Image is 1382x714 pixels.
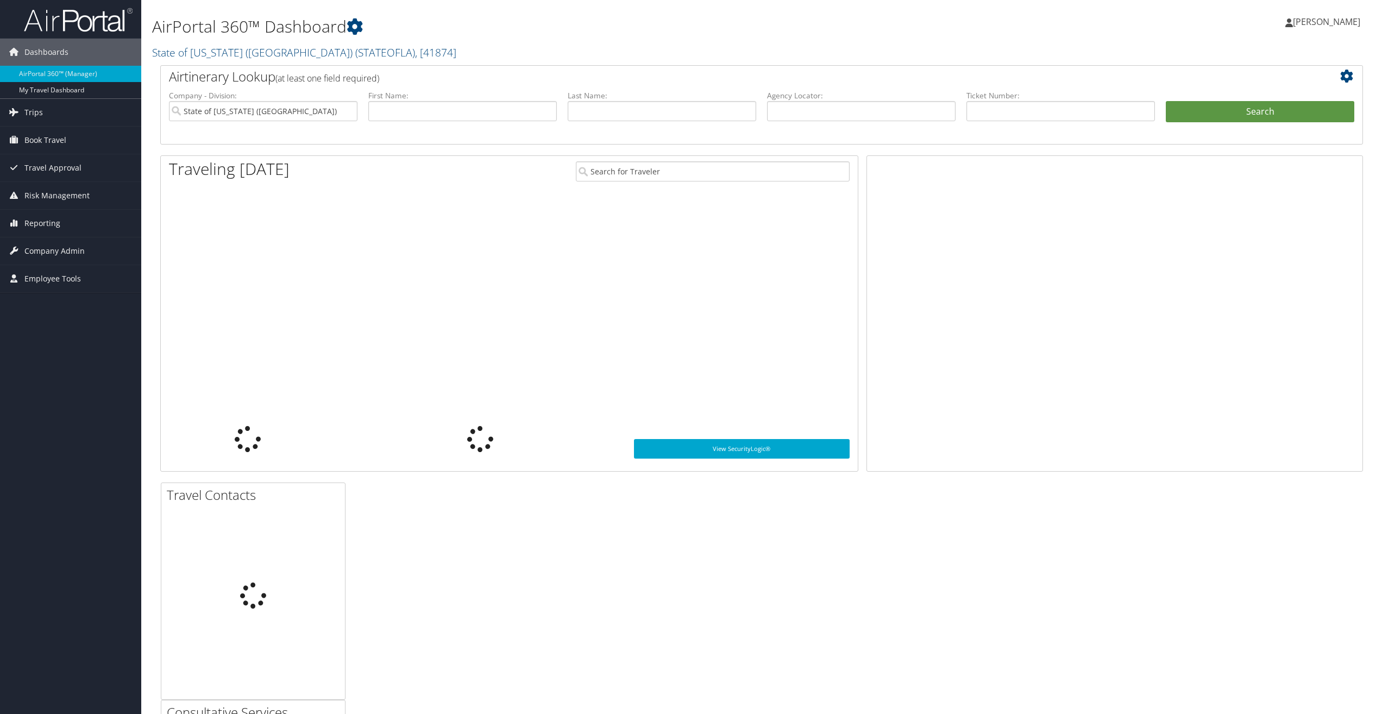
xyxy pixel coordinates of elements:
label: Company - Division: [169,90,357,101]
h2: Airtinerary Lookup [169,67,1254,86]
span: Company Admin [24,237,85,265]
span: Employee Tools [24,265,81,292]
a: State of [US_STATE] ([GEOGRAPHIC_DATA]) [152,45,456,60]
label: First Name: [368,90,557,101]
span: Travel Approval [24,154,81,181]
label: Ticket Number: [966,90,1155,101]
span: Risk Management [24,182,90,209]
span: Trips [24,99,43,126]
label: Last Name: [568,90,756,101]
h1: Traveling [DATE] [169,158,290,180]
label: Agency Locator: [767,90,956,101]
span: Reporting [24,210,60,237]
a: View SecurityLogic® [634,439,850,459]
a: [PERSON_NAME] [1285,5,1371,38]
span: Book Travel [24,127,66,154]
span: , [ 41874 ] [415,45,456,60]
input: Search for Traveler [576,161,850,181]
span: [PERSON_NAME] [1293,16,1360,28]
button: Search [1166,101,1354,123]
span: ( STATEOFLA ) [355,45,415,60]
span: Dashboards [24,39,68,66]
h2: Travel Contacts [167,486,345,504]
h1: AirPortal 360™ Dashboard [152,15,965,38]
img: airportal-logo.png [24,7,133,33]
span: (at least one field required) [275,72,379,84]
